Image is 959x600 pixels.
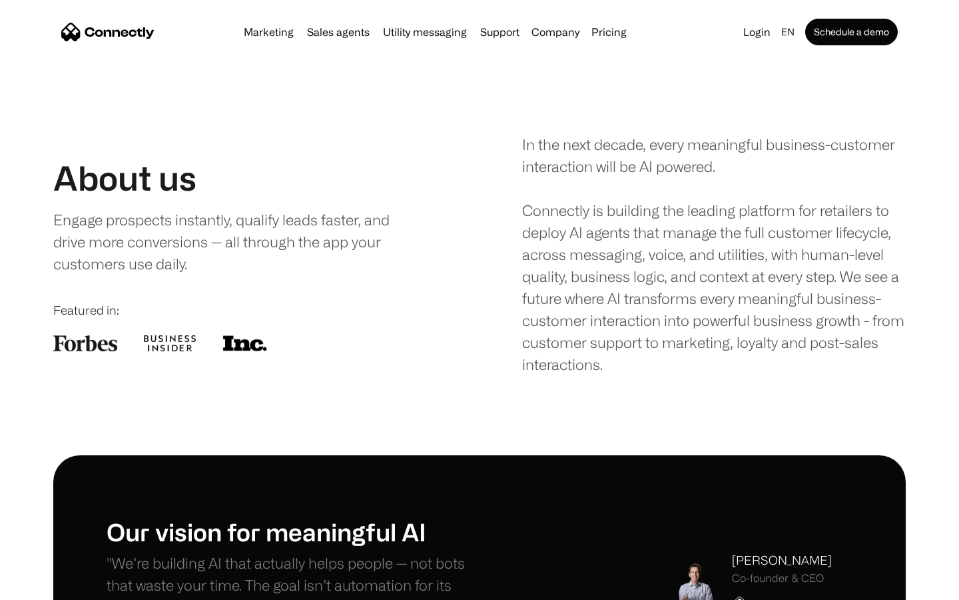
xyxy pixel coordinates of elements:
a: Login [738,23,776,41]
div: Co-founder & CEO [732,572,832,585]
h1: Our vision for meaningful AI [107,517,479,546]
a: Pricing [586,27,632,37]
aside: Language selected: English [13,575,80,595]
ul: Language list [27,577,80,595]
div: [PERSON_NAME] [732,551,832,569]
a: Utility messaging [378,27,472,37]
a: Marketing [238,27,299,37]
a: Sales agents [302,27,375,37]
div: en [781,23,795,41]
div: Engage prospects instantly, qualify leads faster, and drive more conversions — all through the ap... [53,209,418,275]
div: Company [531,23,579,41]
div: In the next decade, every meaningful business-customer interaction will be AI powered. Connectly ... [522,133,906,375]
a: Support [475,27,525,37]
div: Featured in: [53,301,437,319]
h1: About us [53,158,196,198]
a: Schedule a demo [805,19,898,45]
